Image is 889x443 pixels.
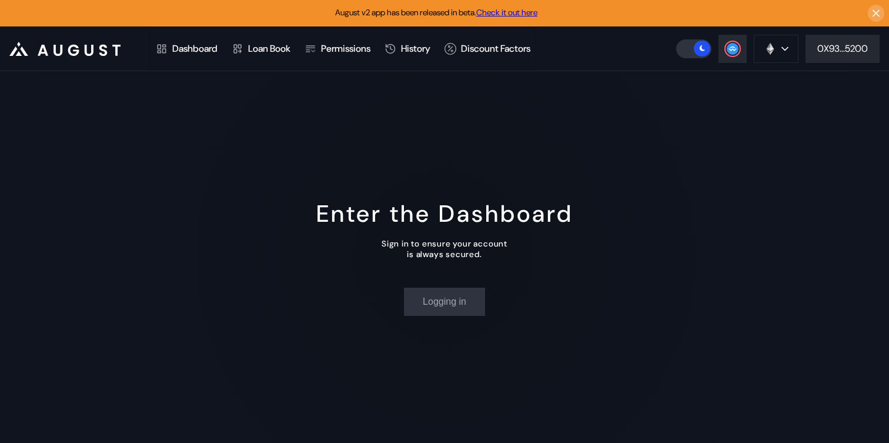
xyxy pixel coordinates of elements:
a: Loan Book [225,27,298,71]
a: Discount Factors [437,27,537,71]
a: Dashboard [149,27,225,71]
img: chain logo [764,42,777,55]
a: History [377,27,437,71]
button: chain logo [754,35,798,63]
div: 0X93...5200 [817,42,868,55]
div: History [401,42,430,55]
a: Permissions [298,27,377,71]
button: 0X93...5200 [806,35,880,63]
div: Enter the Dashboard [316,198,573,229]
div: Discount Factors [461,42,530,55]
button: Logging in [404,288,485,316]
div: Dashboard [172,42,218,55]
div: Permissions [321,42,370,55]
span: August v2 app has been released in beta. [335,7,537,18]
div: Loan Book [248,42,290,55]
div: Sign in to ensure your account is always secured. [382,238,507,259]
a: Check it out here [476,7,537,18]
